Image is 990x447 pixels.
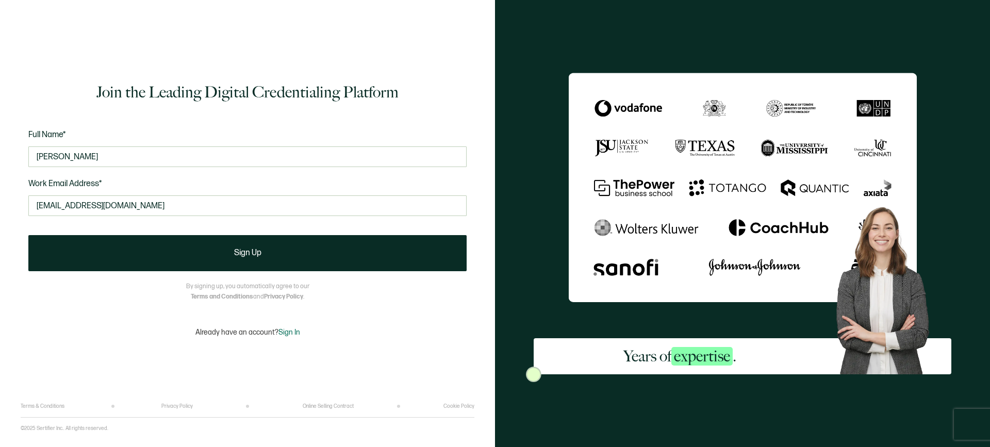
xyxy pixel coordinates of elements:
p: By signing up, you automatically agree to our and . [186,282,309,302]
a: Online Selling Contract [303,403,354,409]
img: Sertifier Signup [526,367,541,382]
span: Work Email Address* [28,179,102,189]
p: Already have an account? [195,328,300,337]
input: Jane Doe [28,146,467,167]
h2: Years of . [623,346,736,367]
button: Sign Up [28,235,467,271]
a: Terms and Conditions [191,293,253,301]
span: expertise [671,347,733,366]
a: Privacy Policy [264,293,303,301]
input: Enter your work email address [28,195,467,216]
a: Privacy Policy [161,403,193,409]
img: Sertifier Signup - Years of <span class="strong-h">expertise</span>. Hero [826,198,951,374]
span: Full Name* [28,130,66,140]
a: Cookie Policy [443,403,474,409]
a: Terms & Conditions [21,403,64,409]
img: Sertifier Signup - Years of <span class="strong-h">expertise</span>. [569,73,917,302]
h1: Join the Leading Digital Credentialing Platform [96,82,399,103]
p: ©2025 Sertifier Inc.. All rights reserved. [21,425,108,432]
span: Sign Up [234,249,261,257]
span: Sign In [278,328,300,337]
